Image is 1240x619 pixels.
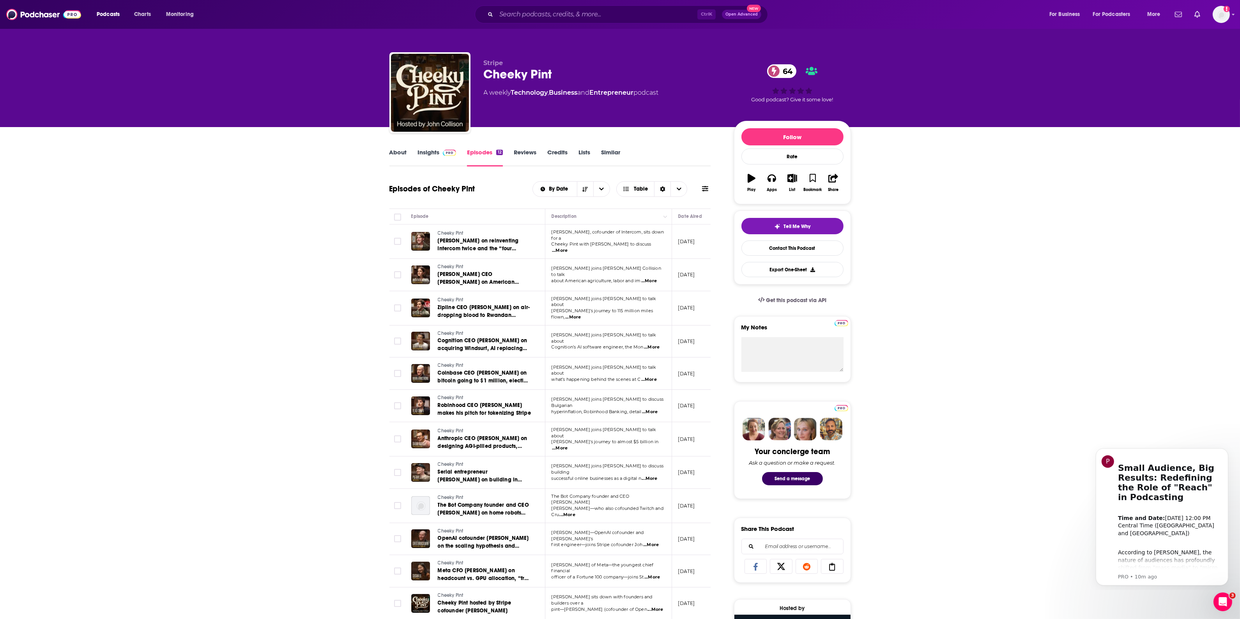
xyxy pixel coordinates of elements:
span: Toggle select row [394,435,401,442]
span: Tell Me Why [784,223,810,230]
span: Toggle select row [394,535,401,542]
a: Zipline CEO [PERSON_NAME] on air-dropping blood to Rwandan hospitals and getting to 50,000 aircra... [438,304,531,319]
span: officer of a Fortune 100 company—joins St [552,574,644,580]
span: The Bot Company founder and CEO [PERSON_NAME] on home robots and why he’ll never sell another com... [438,502,529,532]
span: By Date [549,186,571,192]
span: ...More [560,512,575,518]
span: Toggle select row [394,600,401,607]
span: [PERSON_NAME] joins [PERSON_NAME] to talk about [552,332,656,344]
img: Jules Profile [794,418,817,440]
span: Cognition’s AI software engineer, the Mon [552,344,644,350]
span: [PERSON_NAME] joins [PERSON_NAME] to talk about [552,427,656,439]
button: Export One-Sheet [741,262,844,277]
span: , [548,89,549,96]
a: Pro website [835,319,848,326]
span: [PERSON_NAME] joins [PERSON_NAME] to talk about [552,296,656,308]
span: Serial entrepreneur [PERSON_NAME] on building in public and living as a digital nomad [438,469,522,499]
span: Coinbase CEO [PERSON_NAME] on bitcoin going to $1 million, electing a pro-crypto Congress, and [P... [438,370,531,400]
span: Get this podcast via API [766,297,826,304]
span: Toggle select row [394,568,401,575]
span: Toggle select row [394,238,401,245]
img: Podchaser Pro [835,405,848,411]
a: 64 [767,64,796,78]
button: Open AdvancedNew [722,10,761,19]
a: Meta CFO [PERSON_NAME] on headcount vs. GPU allocation, “free cash flow” hats, and almost becomin... [438,567,531,582]
a: Cheeky Pint [438,494,531,501]
a: Entrepreneur [590,89,634,96]
iframe: Intercom notifications message [1084,441,1240,590]
span: New [747,5,761,12]
div: Bookmark [803,187,822,192]
div: Search podcasts, credits, & more... [482,5,775,23]
button: Apps [762,169,782,197]
a: Get this podcast via API [752,291,833,310]
span: Cheeky Pint [438,297,463,302]
span: [PERSON_NAME]’s journey to 115 million miles flown, [552,308,653,320]
span: Cheeky Pint [438,363,463,368]
span: Stripe [484,59,503,67]
div: Share [828,187,838,192]
a: Technology [511,89,548,96]
a: Cheeky Pint [438,560,531,567]
span: Cheeky Pint [438,495,463,500]
a: Cheeky Pint [391,54,469,132]
span: about American agriculture, labor and im [552,278,641,283]
span: ...More [641,278,657,284]
span: Cheeky Pint hosted by Stripe cofounder [PERSON_NAME] [438,600,511,614]
a: Share on X/Twitter [770,559,792,574]
a: OpenAI cofounder [PERSON_NAME] on the scaling hypothesis and refactoring as a killer AI use case [438,534,531,550]
a: Similar [601,149,620,166]
div: List [789,187,796,192]
a: About [389,149,407,166]
p: [DATE] [678,238,695,245]
span: [PERSON_NAME] on reinventing Intercom twice and the “four horsemen” of good AI companies [438,237,524,260]
a: Share on Reddit [796,559,818,574]
h1: Episodes of Cheeky Pint [389,184,475,194]
span: Cheeky Pint [438,331,463,336]
span: More [1147,9,1160,20]
span: [PERSON_NAME] joins [PERSON_NAME] to discuss Bulgarian [552,396,664,408]
span: ...More [647,607,663,613]
img: Jon Profile [820,418,842,440]
span: For Podcasters [1093,9,1130,20]
div: Sort Direction [654,182,670,196]
span: Cheeky Pint [438,395,463,400]
span: and [578,89,590,96]
img: Podchaser Pro [835,320,848,326]
div: Date Aired [678,212,702,221]
a: Credits [547,149,568,166]
input: Search podcasts, credits, & more... [496,8,697,21]
p: [DATE] [678,304,695,311]
div: Apps [767,187,777,192]
span: ...More [642,476,657,482]
svg: Add a profile image [1224,6,1230,12]
p: [DATE] [678,271,695,278]
a: Show notifications dropdown [1191,8,1203,21]
a: InsightsPodchaser Pro [418,149,456,166]
div: Play [747,187,755,192]
span: ...More [642,409,658,415]
img: User Profile [1213,6,1230,23]
a: Cheeky Pint [438,264,531,271]
a: Coinbase CEO [PERSON_NAME] on bitcoin going to $1 million, electing a pro-crypto Congress, and [P... [438,369,531,385]
a: Episodes12 [467,149,502,166]
p: [DATE] [678,370,695,377]
span: 3 [1229,592,1236,599]
img: Podchaser - Follow, Share and Rate Podcasts [6,7,81,22]
img: Barbara Profile [768,418,791,440]
p: [DATE] [678,502,695,509]
button: Choose View [616,181,688,197]
span: Toggle select row [394,469,401,476]
a: Cheeky Pint [438,330,531,337]
span: [PERSON_NAME] sits down with founders and builders over a [552,594,653,606]
span: For Business [1049,9,1080,20]
button: open menu [1044,8,1090,21]
div: Search followers [741,539,844,554]
button: Follow [741,128,844,145]
p: [DATE] [678,568,695,575]
div: Hosted by [734,605,851,612]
